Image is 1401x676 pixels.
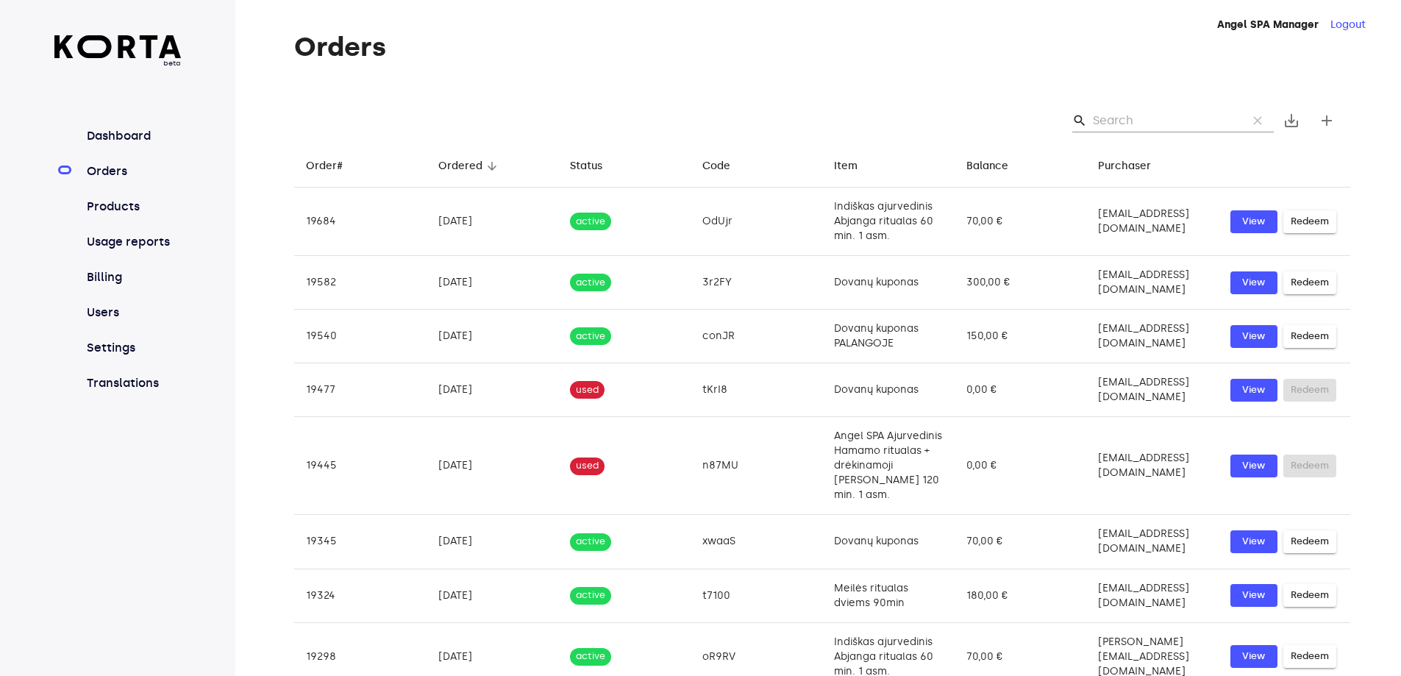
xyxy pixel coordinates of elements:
td: Meilės ritualas dviems 90min [822,569,955,622]
a: Translations [84,374,182,392]
span: active [570,650,611,663]
td: [DATE] [427,188,559,256]
span: View [1238,274,1270,291]
span: View [1238,458,1270,474]
span: Redeem [1291,533,1329,550]
span: save_alt [1283,112,1300,129]
td: 19345 [294,515,427,569]
button: View [1230,271,1277,294]
td: t7100 [691,569,823,622]
td: Dovanų kuponas [822,363,955,417]
td: 300,00 € [955,256,1087,310]
td: [DATE] [427,310,559,363]
span: Balance [966,157,1027,175]
td: 180,00 € [955,569,1087,622]
td: 19540 [294,310,427,363]
a: beta [54,35,182,68]
span: active [570,215,611,229]
td: [DATE] [427,569,559,622]
td: 150,00 € [955,310,1087,363]
span: Redeem [1291,213,1329,230]
td: [DATE] [427,515,559,569]
td: xwaaS [691,515,823,569]
span: Redeem [1291,587,1329,604]
strong: Angel SPA Manager [1217,18,1319,31]
td: 19684 [294,188,427,256]
span: Redeem [1291,648,1329,665]
td: [EMAIL_ADDRESS][DOMAIN_NAME] [1086,515,1219,569]
td: [EMAIL_ADDRESS][DOMAIN_NAME] [1086,188,1219,256]
td: 19324 [294,569,427,622]
span: Search [1072,113,1087,128]
td: [EMAIL_ADDRESS][DOMAIN_NAME] [1086,310,1219,363]
button: View [1230,645,1277,668]
td: [DATE] [427,363,559,417]
span: active [570,330,611,344]
button: Create new gift card [1309,103,1344,138]
a: Orders [84,163,182,180]
span: View [1238,587,1270,604]
td: Angel SPA Ajurvedinis Hamamo ritualas + drėkinamoji [PERSON_NAME] 120 min. 1 asm. [822,417,955,515]
span: arrow_downward [485,160,499,173]
td: Dovanų kuponas [822,515,955,569]
span: Ordered [438,157,502,175]
td: Dovanų kuponas PALANGOJE [822,310,955,363]
span: View [1238,328,1270,345]
a: Users [84,304,182,321]
span: Code [702,157,749,175]
button: View [1230,325,1277,348]
span: View [1238,382,1270,399]
span: active [570,276,611,290]
input: Search [1093,109,1236,132]
div: Item [834,157,858,175]
span: View [1238,648,1270,665]
button: Redeem [1283,271,1336,294]
button: View [1230,210,1277,233]
button: Redeem [1283,530,1336,553]
a: Billing [84,268,182,286]
button: Redeem [1283,584,1336,607]
button: View [1230,379,1277,402]
span: active [570,535,611,549]
h1: Orders [294,32,1350,62]
td: [EMAIL_ADDRESS][DOMAIN_NAME] [1086,363,1219,417]
td: 70,00 € [955,515,1087,569]
div: Code [702,157,730,175]
button: Redeem [1283,645,1336,668]
a: Dashboard [84,127,182,145]
div: Status [570,157,602,175]
span: View [1238,213,1270,230]
div: Order# [306,157,343,175]
a: Products [84,198,182,216]
td: [EMAIL_ADDRESS][DOMAIN_NAME] [1086,417,1219,515]
span: Item [834,157,877,175]
button: View [1230,455,1277,477]
span: Status [570,157,621,175]
td: tKrI8 [691,363,823,417]
span: View [1238,533,1270,550]
a: Usage reports [84,233,182,251]
button: Export [1274,103,1309,138]
td: [EMAIL_ADDRESS][DOMAIN_NAME] [1086,256,1219,310]
td: Indiškas ajurvedinis Abjanga ritualas 60 min. 1 asm. [822,188,955,256]
td: 19477 [294,363,427,417]
button: View [1230,530,1277,553]
td: 3r2FY [691,256,823,310]
td: 70,00 € [955,188,1087,256]
span: beta [54,58,182,68]
td: [EMAIL_ADDRESS][DOMAIN_NAME] [1086,569,1219,622]
td: 0,00 € [955,363,1087,417]
span: Purchaser [1098,157,1170,175]
span: add [1318,112,1336,129]
td: Dovanų kuponas [822,256,955,310]
td: conJR [691,310,823,363]
img: Korta [54,35,182,58]
td: 0,00 € [955,417,1087,515]
a: View [1230,584,1277,607]
td: [DATE] [427,417,559,515]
